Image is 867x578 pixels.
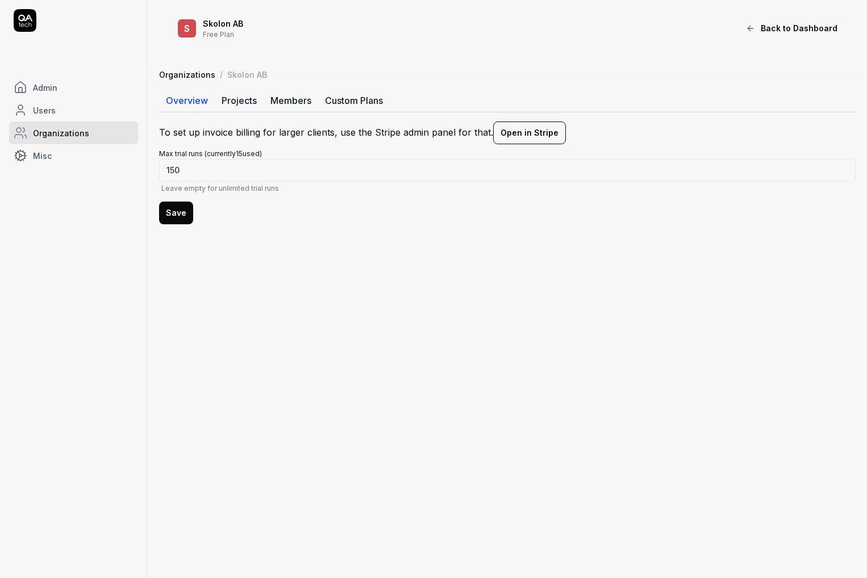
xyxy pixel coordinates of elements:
label: Max trial runs (currently 15 used) [159,149,856,192]
div: / [220,69,223,80]
a: To set up invoice billing for larger clients, use the Stripe admin panel for that.Open in Stripe [159,127,566,138]
button: Back to Dashboard [739,17,844,40]
span: Back to Dashboard [761,22,837,34]
div: Skolon AB [227,69,267,80]
button: Save [159,202,193,224]
span: Admin [33,82,57,94]
span: Organizations [33,127,89,139]
a: Organizations [159,69,215,80]
a: Users [9,99,138,122]
a: Admin [9,76,138,99]
a: Custom Plans [318,89,390,112]
button: Open in Stripe [493,122,566,144]
a: Misc [9,144,138,167]
a: Overview [159,89,215,112]
a: Organizations [9,122,138,144]
span: Misc [33,150,52,162]
a: Members [264,89,318,112]
input: Max trial runs (currently15used)Leave empty for unlimited trial runs [159,159,856,182]
a: Projects [215,89,264,112]
div: Skolon AB [203,19,679,29]
span: S [178,19,196,37]
div: Free Plan [203,29,679,38]
span: Users [33,104,56,116]
span: Leave empty for unlimited trial runs [159,184,856,192]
